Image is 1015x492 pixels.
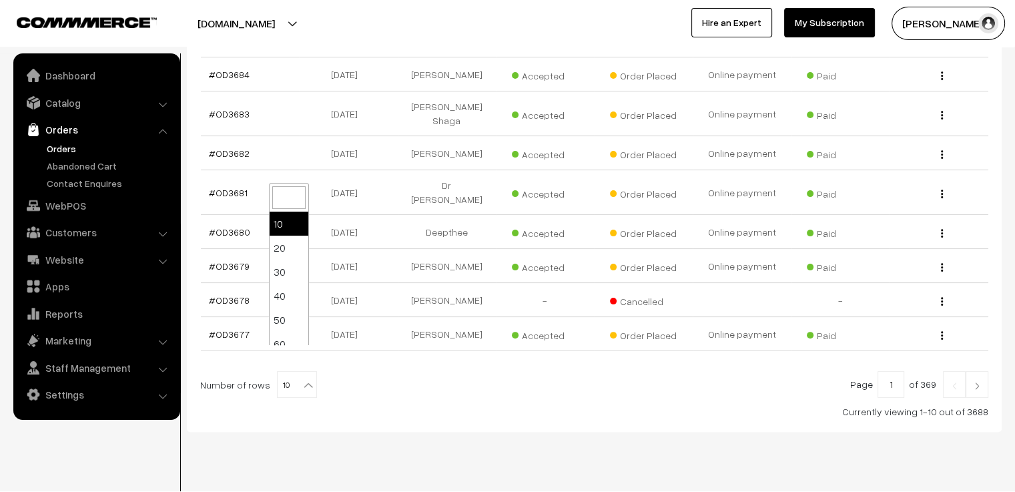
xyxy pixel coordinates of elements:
[209,69,250,80] a: #OD3684
[512,105,579,122] span: Accepted
[299,170,398,215] td: [DATE]
[299,249,398,283] td: [DATE]
[299,136,398,170] td: [DATE]
[17,383,176,407] a: Settings
[941,190,943,198] img: Menu
[17,220,176,244] a: Customers
[610,223,677,240] span: Order Placed
[610,325,677,342] span: Order Placed
[512,144,579,162] span: Accepted
[807,144,874,162] span: Paid
[17,91,176,115] a: Catalog
[17,274,176,298] a: Apps
[17,63,176,87] a: Dashboard
[398,57,496,91] td: [PERSON_NAME]
[610,105,677,122] span: Order Placed
[941,263,943,272] img: Menu
[270,260,308,284] li: 30
[299,215,398,249] td: [DATE]
[17,194,176,218] a: WebPOS
[941,331,943,340] img: Menu
[17,117,176,142] a: Orders
[610,184,677,201] span: Order Placed
[270,308,308,332] li: 50
[209,108,250,119] a: #OD3683
[398,170,496,215] td: Dr [PERSON_NAME]
[807,325,874,342] span: Paid
[978,13,998,33] img: user
[398,317,496,351] td: [PERSON_NAME]
[17,248,176,272] a: Website
[200,405,988,419] div: Currently viewing 1-10 out of 3688
[941,297,943,306] img: Menu
[270,236,308,260] li: 20
[398,283,496,317] td: [PERSON_NAME]
[892,7,1005,40] button: [PERSON_NAME] C
[610,65,677,83] span: Order Placed
[941,71,943,80] img: Menu
[693,215,791,249] td: Online payment
[209,294,250,306] a: #OD3678
[693,91,791,136] td: Online payment
[610,144,677,162] span: Order Placed
[807,105,874,122] span: Paid
[941,229,943,238] img: Menu
[398,91,496,136] td: [PERSON_NAME] Shaga
[209,187,248,198] a: #OD3681
[209,260,250,272] a: #OD3679
[948,382,960,390] img: Left
[17,328,176,352] a: Marketing
[17,17,157,27] img: COMMMERCE
[209,226,250,238] a: #OD3680
[791,283,890,317] td: -
[200,378,270,392] span: Number of rows
[512,223,579,240] span: Accepted
[693,317,791,351] td: Online payment
[398,215,496,249] td: Deepthee
[270,212,308,236] li: 10
[850,379,873,390] span: Page
[807,257,874,274] span: Paid
[299,317,398,351] td: [DATE]
[43,159,176,173] a: Abandoned Cart
[43,142,176,156] a: Orders
[277,371,317,398] span: 10
[278,372,316,399] span: 10
[512,65,579,83] span: Accepted
[693,170,791,215] td: Online payment
[299,91,398,136] td: [DATE]
[398,249,496,283] td: [PERSON_NAME]
[807,65,874,83] span: Paid
[693,57,791,91] td: Online payment
[43,176,176,190] a: Contact Enquires
[209,328,250,340] a: #OD3677
[496,283,595,317] td: -
[299,57,398,91] td: [DATE]
[151,7,322,40] button: [DOMAIN_NAME]
[17,302,176,326] a: Reports
[209,148,250,159] a: #OD3682
[299,283,398,317] td: [DATE]
[941,150,943,159] img: Menu
[693,249,791,283] td: Online payment
[512,325,579,342] span: Accepted
[610,257,677,274] span: Order Placed
[909,379,936,390] span: of 369
[691,8,772,37] a: Hire an Expert
[807,223,874,240] span: Paid
[17,356,176,380] a: Staff Management
[512,257,579,274] span: Accepted
[610,291,677,308] span: Cancelled
[398,136,496,170] td: [PERSON_NAME]
[17,13,133,29] a: COMMMERCE
[512,184,579,201] span: Accepted
[693,136,791,170] td: Online payment
[784,8,875,37] a: My Subscription
[941,111,943,119] img: Menu
[270,284,308,308] li: 40
[971,382,983,390] img: Right
[807,184,874,201] span: Paid
[270,332,308,356] li: 60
